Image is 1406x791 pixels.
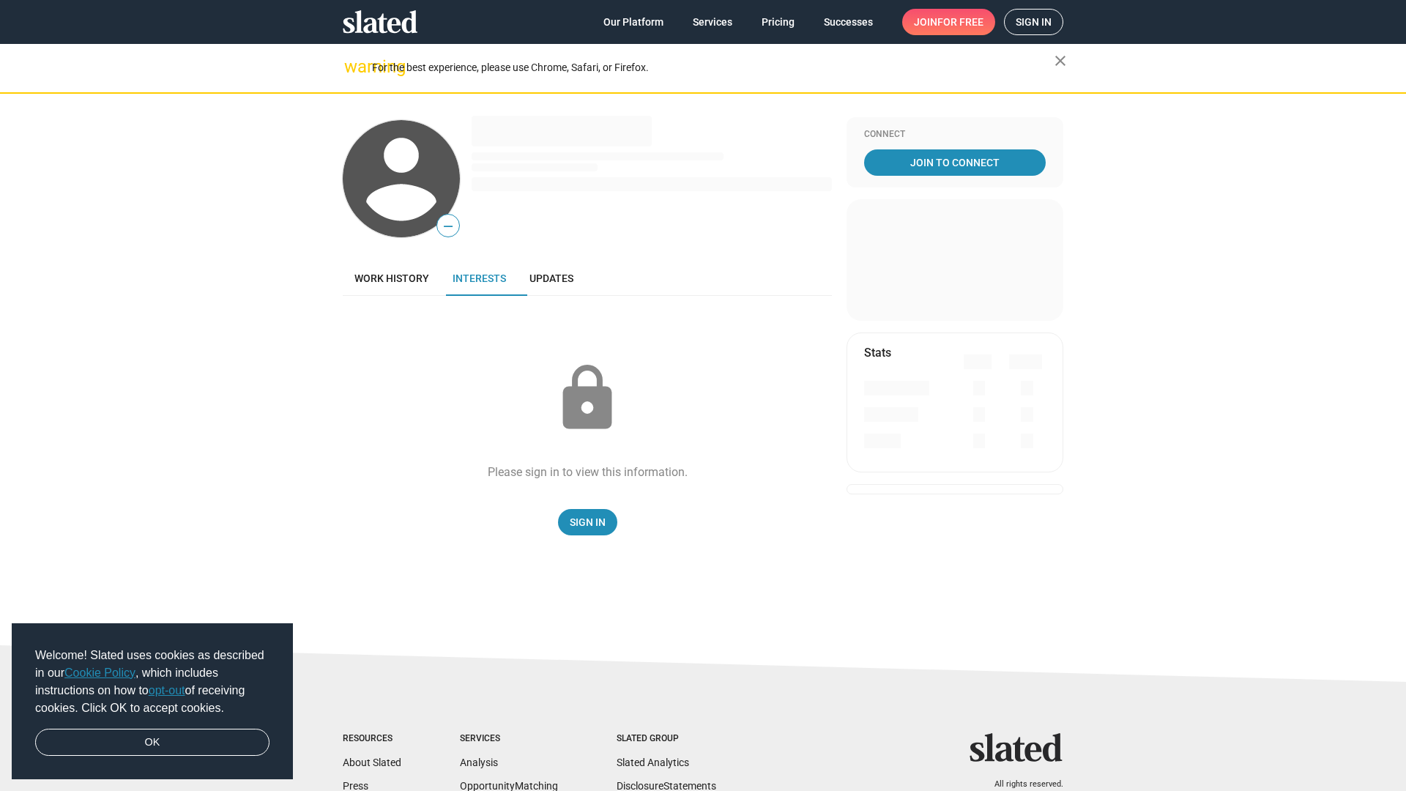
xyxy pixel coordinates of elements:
span: Sign In [570,509,606,535]
a: Pricing [750,9,806,35]
div: Services [460,733,558,745]
a: Cookie Policy [64,666,135,679]
div: Connect [864,129,1046,141]
span: Updates [529,272,573,284]
span: Services [693,9,732,35]
span: Interests [453,272,506,284]
mat-icon: close [1052,52,1069,70]
a: dismiss cookie message [35,729,269,757]
span: Successes [824,9,873,35]
a: Sign in [1004,9,1063,35]
span: Pricing [762,9,795,35]
a: Interests [441,261,518,296]
span: Join [914,9,983,35]
div: For the best experience, please use Chrome, Safari, or Firefox. [372,58,1054,78]
a: About Slated [343,757,401,768]
span: for free [937,9,983,35]
span: Join To Connect [867,149,1043,176]
a: Joinfor free [902,9,995,35]
mat-card-title: Stats [864,345,891,360]
div: Please sign in to view this information. [488,464,688,480]
mat-icon: warning [344,58,362,75]
div: Slated Group [617,733,716,745]
span: Our Platform [603,9,663,35]
a: opt-out [149,684,185,697]
a: Updates [518,261,585,296]
span: Work history [354,272,429,284]
mat-icon: lock [551,362,624,435]
div: cookieconsent [12,623,293,780]
a: Our Platform [592,9,675,35]
span: Welcome! Slated uses cookies as described in our , which includes instructions on how to of recei... [35,647,269,717]
a: Analysis [460,757,498,768]
span: — [437,217,459,236]
span: Sign in [1016,10,1052,34]
div: Resources [343,733,401,745]
a: Slated Analytics [617,757,689,768]
a: Join To Connect [864,149,1046,176]
a: Services [681,9,744,35]
a: Work history [343,261,441,296]
a: Successes [812,9,885,35]
a: Sign In [558,509,617,535]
